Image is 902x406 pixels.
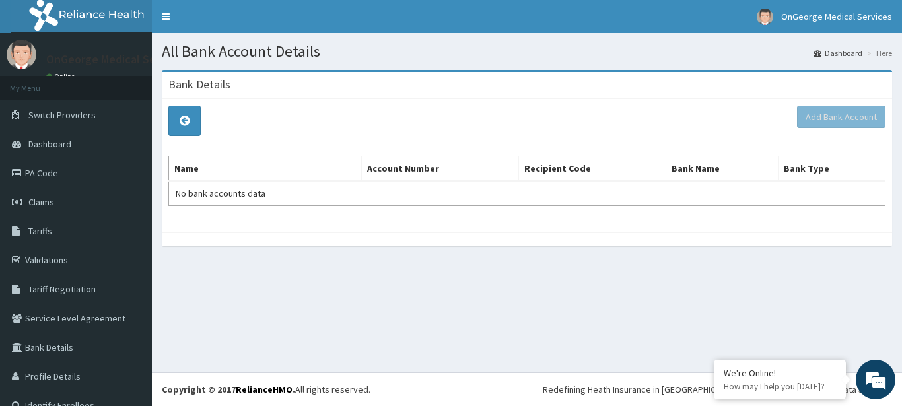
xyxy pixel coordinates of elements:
[28,138,71,150] span: Dashboard
[162,384,295,395] strong: Copyright © 2017 .
[46,53,186,65] p: OnGeorge Medical Services
[797,106,885,128] button: Add Bank Account
[666,156,778,182] th: Bank Name
[543,383,892,396] div: Redefining Heath Insurance in [GEOGRAPHIC_DATA] using Telemedicine and Data Science!
[724,381,836,392] p: How may I help you today?
[28,225,52,237] span: Tariffs
[781,11,892,22] span: OnGeorge Medical Services
[28,283,96,295] span: Tariff Negotiation
[7,40,36,69] img: User Image
[152,372,902,406] footer: All rights reserved.
[814,48,862,59] a: Dashboard
[169,156,362,182] th: Name
[168,79,230,90] h3: Bank Details
[28,196,54,208] span: Claims
[778,156,885,182] th: Bank Type
[236,384,293,395] a: RelianceHMO
[757,9,773,25] img: User Image
[724,367,836,379] div: We're Online!
[176,187,265,199] span: No bank accounts data
[162,43,892,60] h1: All Bank Account Details
[361,156,518,182] th: Account Number
[864,48,892,59] li: Here
[46,72,78,81] a: Online
[28,109,96,121] span: Switch Providers
[518,156,666,182] th: Recipient Code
